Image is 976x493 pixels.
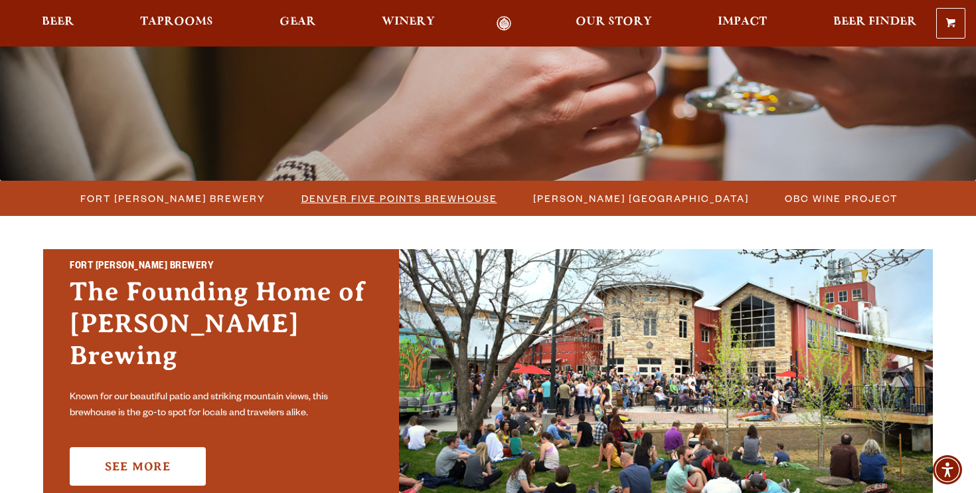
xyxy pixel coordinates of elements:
[271,16,325,31] a: Gear
[833,17,917,27] span: Beer Finder
[825,16,926,31] a: Beer Finder
[33,16,83,31] a: Beer
[280,17,316,27] span: Gear
[525,189,756,208] a: [PERSON_NAME] [GEOGRAPHIC_DATA]
[131,16,222,31] a: Taprooms
[479,16,529,31] a: Odell Home
[70,258,372,276] h2: Fort [PERSON_NAME] Brewery
[373,16,444,31] a: Winery
[293,189,504,208] a: Denver Five Points Brewhouse
[140,17,213,27] span: Taprooms
[933,455,962,484] div: Accessibility Menu
[72,189,272,208] a: Fort [PERSON_NAME] Brewery
[533,189,749,208] span: [PERSON_NAME] [GEOGRAPHIC_DATA]
[70,390,372,422] p: Known for our beautiful patio and striking mountain views, this brewhouse is the go-to spot for l...
[785,189,898,208] span: OBC Wine Project
[567,16,661,31] a: Our Story
[70,447,206,486] a: See More
[709,16,775,31] a: Impact
[80,189,266,208] span: Fort [PERSON_NAME] Brewery
[42,17,74,27] span: Beer
[301,189,497,208] span: Denver Five Points Brewhouse
[70,276,372,385] h3: The Founding Home of [PERSON_NAME] Brewing
[576,17,652,27] span: Our Story
[718,17,767,27] span: Impact
[382,17,435,27] span: Winery
[777,189,904,208] a: OBC Wine Project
